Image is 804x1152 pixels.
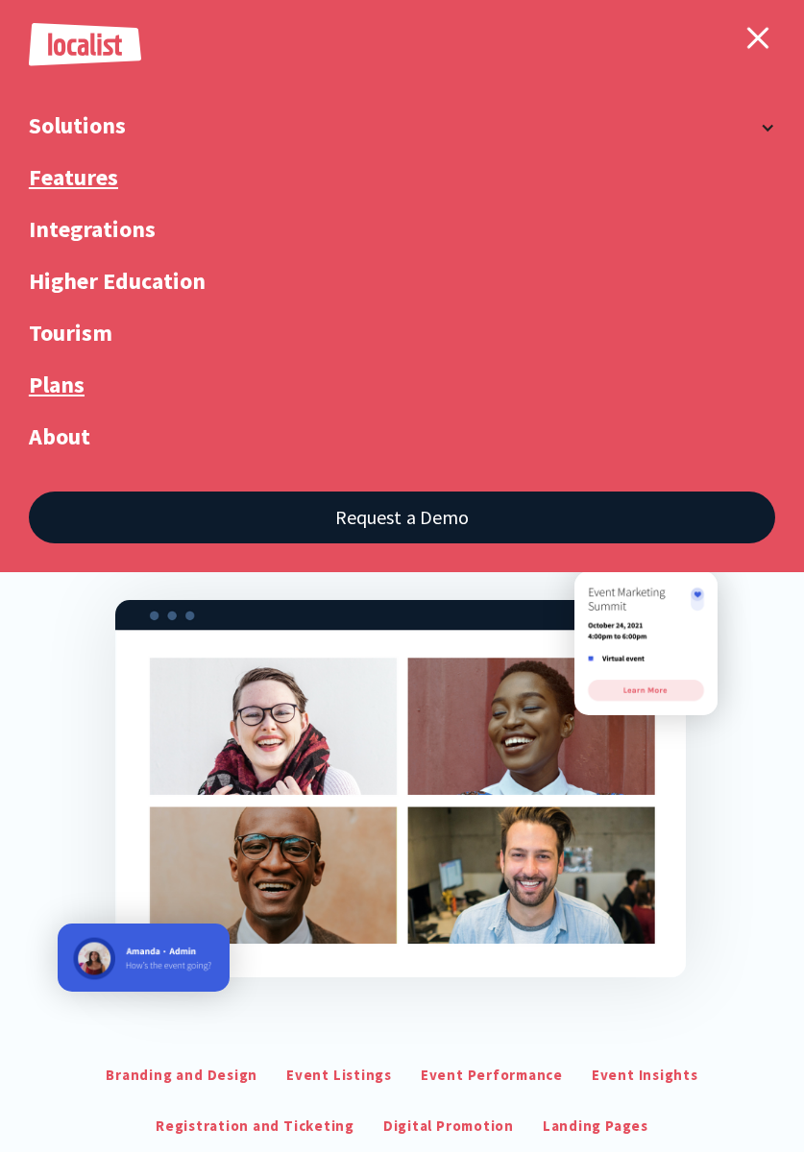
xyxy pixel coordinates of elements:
div: menu [689,19,775,57]
a: Features [29,166,775,218]
a: Integrations [29,218,775,270]
a: Tourism [29,322,775,373]
a: Request a Demo [29,492,775,543]
a: Plans [29,373,775,425]
a: Higher Education [29,270,775,322]
a: About [29,425,775,477]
